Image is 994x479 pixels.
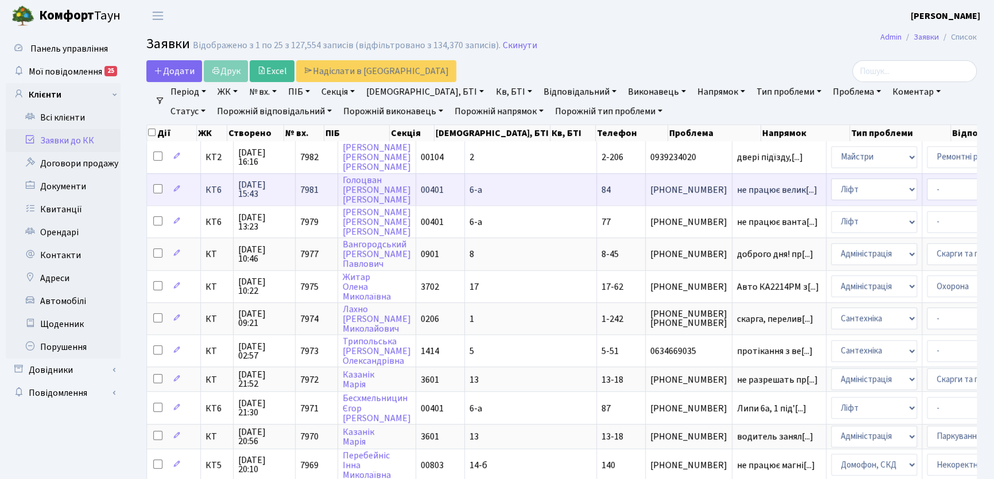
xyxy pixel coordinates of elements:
[6,359,121,381] a: Довідники
[30,42,108,55] span: Панель управління
[850,125,951,141] th: Тип проблеми
[737,373,818,386] span: не разрешать пр[...]
[6,244,121,267] a: Контакти
[39,6,121,26] span: Таун
[227,125,285,141] th: Створено
[737,459,815,472] span: не працює магні[...]
[205,185,228,194] span: КТ6
[421,402,444,415] span: 00401
[284,125,324,141] th: № вх.
[601,216,611,228] span: 77
[737,248,813,260] span: доброго дня! пр[...]
[324,125,390,141] th: ПІБ
[146,34,190,54] span: Заявки
[469,373,479,386] span: 13
[6,175,121,198] a: Документи
[238,427,290,446] span: [DATE] 20:56
[469,402,482,415] span: 6-а
[205,153,228,162] span: КТ2
[601,459,615,472] span: 140
[601,402,611,415] span: 87
[6,313,121,336] a: Щоденник
[914,31,939,43] a: Заявки
[197,125,227,141] th: ЖК
[193,40,500,51] div: Відображено з 1 по 25 з 127,554 записів (відфільтровано з 134,370 записів).
[343,335,411,367] a: Трипольська[PERSON_NAME]Олександрівна
[343,141,411,173] a: [PERSON_NAME][PERSON_NAME][PERSON_NAME]
[601,430,623,443] span: 13-18
[469,184,482,196] span: 6-а
[693,82,750,102] a: Напрямок
[343,303,411,335] a: Лахно[PERSON_NAME]Миколайович
[343,392,411,425] a: БесхмельницинЄгор[PERSON_NAME]
[238,455,290,474] span: [DATE] 20:10
[650,185,727,194] span: [PHONE_NUMBER]
[650,404,727,413] span: [PHONE_NUMBER]
[154,65,195,77] span: Додати
[469,430,479,443] span: 13
[828,82,886,102] a: Проблема
[650,461,727,470] span: [PHONE_NUMBER]
[238,277,290,295] span: [DATE] 10:22
[146,60,202,82] a: Додати
[623,82,690,102] a: Виконавець
[300,216,319,228] span: 7979
[244,82,281,102] a: № вх.
[300,248,319,260] span: 7977
[6,60,121,83] a: Мої повідомлення25
[469,281,479,293] span: 17
[911,10,980,22] b: [PERSON_NAME]
[317,82,359,102] a: Секція
[213,82,242,102] a: ЖК
[205,282,228,291] span: КТ
[852,60,977,82] input: Пошук...
[238,213,290,231] span: [DATE] 13:23
[650,250,727,259] span: [PHONE_NUMBER]
[491,82,536,102] a: Кв, БТІ
[737,430,813,443] span: водитель занял[...]
[250,60,294,82] a: Excel
[737,345,813,357] span: протікання з ве[...]
[469,151,474,163] span: 2
[166,102,210,121] a: Статус
[601,184,611,196] span: 84
[421,248,439,260] span: 0901
[205,404,228,413] span: КТ6
[166,82,211,102] a: Період
[650,432,727,441] span: [PHONE_NUMBER]
[205,217,228,227] span: КТ6
[880,31,902,43] a: Admin
[300,402,319,415] span: 7971
[668,125,761,141] th: Проблема
[6,267,121,290] a: Адреси
[421,281,439,293] span: 3702
[205,432,228,441] span: КТ
[888,82,945,102] a: Коментар
[6,106,121,129] a: Всі клієнти
[469,459,487,472] span: 14-б
[550,125,596,141] th: Кв, БТІ
[11,5,34,28] img: logo.png
[343,271,391,303] a: ЖитарОленаМиколаївна
[503,40,537,51] a: Скинути
[469,345,474,357] span: 5
[737,281,819,293] span: Авто КА2214РМ з[...]
[205,461,228,470] span: КТ5
[469,313,474,325] span: 1
[205,346,228,356] span: КТ
[238,148,290,166] span: [DATE] 16:16
[300,373,319,386] span: 7972
[469,216,482,228] span: 6-а
[421,459,444,472] span: 00803
[238,399,290,417] span: [DATE] 21:30
[205,250,228,259] span: КТ
[421,313,439,325] span: 0206
[343,238,411,270] a: Вангородський[PERSON_NAME]Павлович
[650,309,727,328] span: [PHONE_NUMBER] [PHONE_NUMBER]
[205,375,228,384] span: КТ
[300,313,319,325] span: 7974
[650,282,727,291] span: [PHONE_NUMBER]
[6,336,121,359] a: Порушення
[737,184,817,196] span: не працює велик[...]
[737,216,818,228] span: не працює ванта[...]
